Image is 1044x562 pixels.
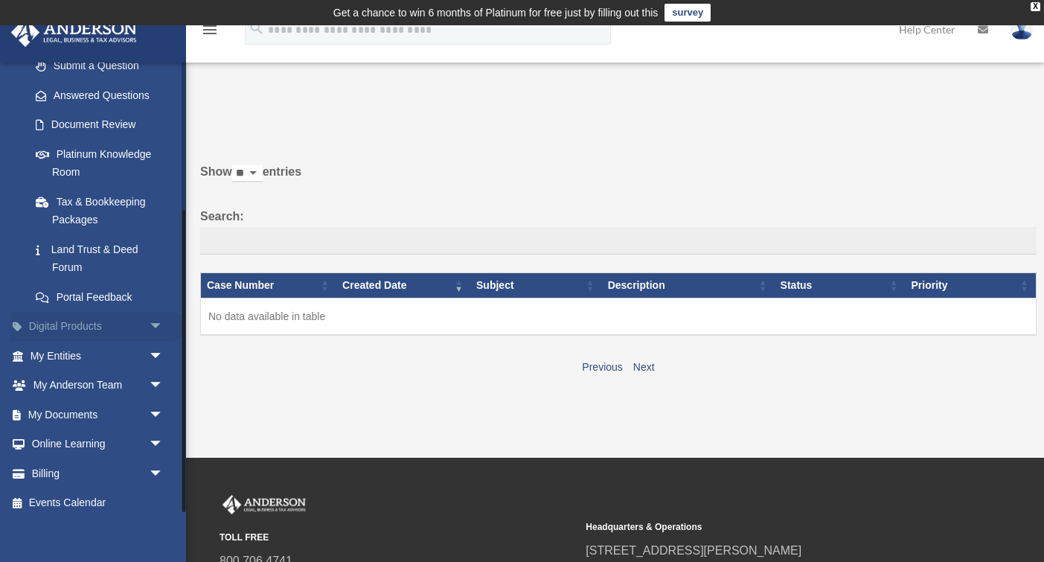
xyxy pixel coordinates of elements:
span: arrow_drop_down [149,400,179,430]
span: arrow_drop_down [149,341,179,371]
label: Search: [200,206,1037,255]
div: Get a chance to win 6 months of Platinum for free just by filling out this [333,4,659,22]
a: Events Calendar [10,488,186,518]
a: survey [664,4,711,22]
th: Case Number: activate to sort column ascending [201,273,337,298]
a: Platinum Knowledge Room [21,139,179,187]
a: Answered Questions [21,80,171,110]
i: menu [201,21,219,39]
input: Search: [200,227,1037,255]
a: Next [633,361,655,373]
th: Created Date: activate to sort column ascending [336,273,470,298]
img: User Pic [1011,19,1033,40]
a: Submit a Question [21,51,179,81]
a: Tax & Bookkeeping Packages [21,187,179,234]
div: close [1031,2,1040,11]
img: Anderson Advisors Platinum Portal [7,18,141,47]
a: Online Learningarrow_drop_down [10,430,186,459]
a: My Entitiesarrow_drop_down [10,341,186,371]
img: Anderson Advisors Platinum Portal [220,495,309,514]
span: arrow_drop_down [149,430,179,460]
a: Portal Feedback [21,282,179,312]
th: Status: activate to sort column ascending [775,273,906,298]
a: [STREET_ADDRESS][PERSON_NAME] [586,544,801,557]
small: Headquarters & Operations [586,520,941,535]
a: Billingarrow_drop_down [10,459,186,488]
a: menu [201,26,219,39]
td: No data available in table [201,298,1037,335]
label: Show entries [200,162,1037,197]
a: My Documentsarrow_drop_down [10,400,186,430]
select: Showentries [232,165,263,182]
a: Land Trust & Deed Forum [21,234,179,282]
th: Priority: activate to sort column ascending [906,273,1037,298]
a: My Anderson Teamarrow_drop_down [10,371,186,400]
a: Digital Productsarrow_drop_down [10,312,186,342]
th: Description: activate to sort column ascending [602,273,775,298]
span: arrow_drop_down [149,312,179,342]
th: Subject: activate to sort column ascending [470,273,602,298]
a: Previous [582,361,622,373]
small: TOLL FREE [220,530,575,546]
i: search [249,20,265,36]
span: arrow_drop_down [149,371,179,401]
a: Document Review [21,110,179,140]
span: arrow_drop_down [149,459,179,489]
